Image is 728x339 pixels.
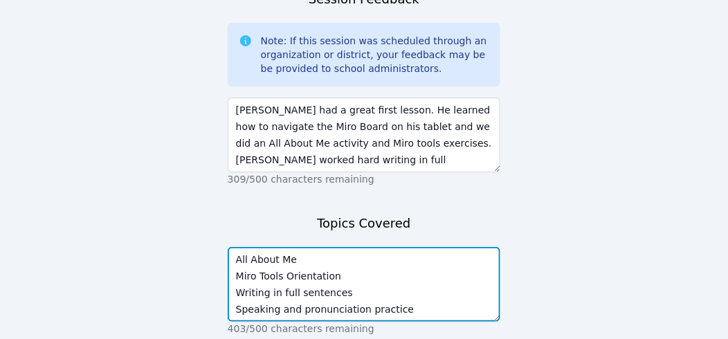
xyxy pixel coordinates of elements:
textarea: [PERSON_NAME] had a great first lesson. He learned how to navigate the Miro Board on his tablet a... [228,98,501,172]
p: 403/500 characters remaining [228,322,501,336]
h3: Topics Covered [317,214,410,233]
div: Note: If this session was scheduled through an organization or district, your feedback may be be ... [261,34,490,75]
textarea: All About Me Miro Tools Orientation Writing in full sentences Speaking and pronunciation practice [228,247,501,322]
p: 309/500 characters remaining [228,172,501,186]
